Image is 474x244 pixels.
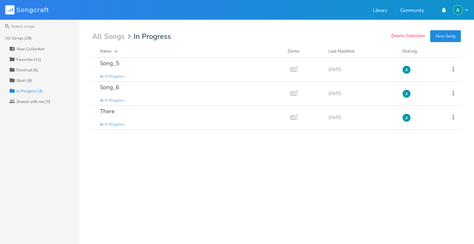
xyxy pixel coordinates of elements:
[453,5,463,15] img: Alex
[16,58,41,61] div: Favorites (11)
[16,79,32,83] div: Shelf (9)
[402,89,411,98] img: Alex
[288,48,321,55] div: Demo
[430,30,461,42] button: New Song
[134,33,171,40] span: In Progress
[402,65,411,74] img: Alex
[329,67,394,71] div: [DATE]
[16,47,44,51] div: New Collection
[329,48,394,55] button: Last Modified
[100,74,103,79] span: in
[329,115,394,119] div: [DATE]
[329,48,355,54] div: Last Modified
[105,122,124,127] span: In Progress
[100,48,280,55] button: Name
[400,8,424,14] a: Community
[391,34,425,39] button: Delete Collection
[100,122,103,127] span: in
[100,109,115,114] div: There
[100,85,119,90] div: Song_6
[329,91,394,95] div: [DATE]
[100,98,103,103] span: in
[373,8,387,14] a: Library
[105,74,124,79] span: In Progress
[402,113,411,122] img: Alex
[100,61,119,66] div: Song_5
[16,100,50,104] div: Shared with me (0)
[92,34,133,40] div: All Songs
[5,36,32,40] div: All Songs (29)
[16,68,38,72] div: Finished (5)
[105,98,124,103] span: In Progress
[16,89,43,93] div: In Progress (3)
[402,48,442,55] div: Sharing
[100,48,112,54] div: Name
